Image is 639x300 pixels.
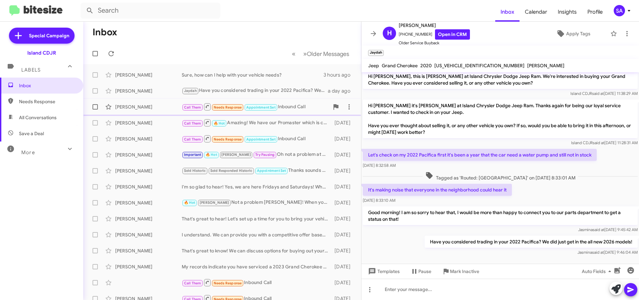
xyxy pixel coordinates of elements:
span: said at [593,140,604,145]
span: Call Them [184,121,201,126]
small: Jaydah [368,50,384,56]
div: Thanks sounds good! See you then [182,167,331,174]
div: [PERSON_NAME] [115,151,182,158]
span: « [292,50,296,58]
div: Have you considered trading in your 2022 Pacifica? We did just get in the all new 2026 models! [182,87,328,95]
span: Grand Cherokee [382,63,418,69]
span: said at [592,91,604,96]
div: Inbound Call [182,103,329,111]
div: That's great to know! We can discuss options for buying out your lease. Would you like to schedul... [182,247,331,254]
div: [DATE] [331,279,356,286]
span: Pause [418,265,431,277]
span: Jasmina [DATE] 9:46:04 AM [577,250,638,255]
div: [PERSON_NAME] [115,104,182,110]
span: Older Service Buyback [399,40,470,46]
a: Insights [552,2,582,22]
span: Mark Inactive [450,265,479,277]
button: Apply Tags [539,28,607,40]
div: [PERSON_NAME] [115,72,182,78]
span: 2020 [420,63,432,69]
div: Amazing! We have our Promaster which is comparable to the Ford Transit! When are you able to stop... [182,119,331,127]
button: Auto Fields [576,265,619,277]
span: Call Them [184,281,201,285]
span: Appointment Set [246,137,276,142]
div: [DATE] [331,151,356,158]
div: a day ago [328,88,356,94]
span: Needs Response [214,281,242,285]
div: [DATE] [331,263,356,270]
span: [PERSON_NAME] [221,152,251,157]
div: My records indicate you have serviced a 2023 Grand Cherokee with us! Are you still driving it? [182,263,331,270]
span: Inbox [19,82,76,89]
span: Needs Response [214,137,242,142]
input: Search [81,3,220,19]
button: Next [299,47,353,61]
div: [DATE] [331,136,356,142]
span: Call Them [184,137,201,142]
div: Inbound Call [182,278,331,287]
div: SA [614,5,625,16]
div: [PERSON_NAME] [115,88,182,94]
a: Open in CRM [435,29,470,40]
span: said at [593,227,604,232]
span: Labels [21,67,41,73]
button: Templates [361,265,405,277]
a: Calendar [520,2,552,22]
span: Older Messages [307,50,349,58]
span: Profile [582,2,608,22]
div: [PERSON_NAME] [115,136,182,142]
span: Sold Historic [184,168,206,173]
div: Inbound Call [182,135,331,143]
div: [PERSON_NAME] [115,199,182,206]
div: I understand. We can provide you with a competitive offer based on your vehicle's condition and m... [182,231,331,238]
span: Auto Fields [582,265,614,277]
div: [DATE] [331,167,356,174]
button: SA [608,5,632,16]
button: Mark Inactive [437,265,485,277]
div: [PERSON_NAME] [115,263,182,270]
div: Oh not a problem at all [PERSON_NAME] I completely understand! I am here to help when you are ready! [182,151,331,158]
p: Let's check on my 2022 Pacifica first it's been a year that the car need a water pump and still n... [363,149,597,161]
a: Special Campaign [9,28,75,44]
div: [PERSON_NAME] [115,215,182,222]
span: 🔥 Hot [214,121,225,126]
span: Important [184,152,201,157]
span: 🔥 Hot [206,152,217,157]
span: [US_VEHICLE_IDENTIFICATION_NUMBER] [434,63,525,69]
span: 🔥 Hot [184,200,195,205]
nav: Page navigation example [288,47,353,61]
span: Appointment Set [246,105,276,110]
div: [PERSON_NAME] [115,231,182,238]
span: [DATE] 8:33:10 AM [363,198,395,203]
span: Apply Tags [566,28,590,40]
div: 3 hours ago [323,72,356,78]
span: Jeep [368,63,379,69]
span: Try Pausing [255,152,275,157]
div: [DATE] [331,231,356,238]
p: Good morning! I am so sorry to hear that, I would be more than happy to connect you to our parts ... [363,206,638,225]
span: Jaydah [184,89,197,93]
span: Save a Deal [19,130,44,137]
p: Hi [PERSON_NAME], this is [PERSON_NAME] at Island Chrysler Dodge Jeep Ram. We're interested in bu... [363,70,638,89]
span: Tagged as 'Routed: [GEOGRAPHIC_DATA]' on [DATE] 8:33:01 AM [423,171,578,181]
span: [PERSON_NAME] [200,200,229,205]
div: Island CDJR [27,50,56,56]
a: Inbox [495,2,520,22]
span: [DATE] 8:32:58 AM [363,163,396,168]
span: Call Them [184,105,201,110]
span: Needs Response [19,98,76,105]
span: [PERSON_NAME] [399,21,470,29]
div: Sure, how can I help with your vehicle needs? [182,72,323,78]
span: Sold Responded Historic [210,168,253,173]
div: [PERSON_NAME] [115,120,182,126]
div: I'm so glad to hear! Yes, we are here Fridays and Saturdays! When would be best for you? [182,183,331,190]
div: That's great to hear! Let's set up a time for you to bring your vehicle in. When are you available? [182,215,331,222]
span: Needs Response [214,105,242,110]
div: [DATE] [331,215,356,222]
span: said at [592,250,604,255]
span: Appointment Set [257,168,286,173]
div: [DATE] [331,199,356,206]
div: [PERSON_NAME] [115,247,182,254]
